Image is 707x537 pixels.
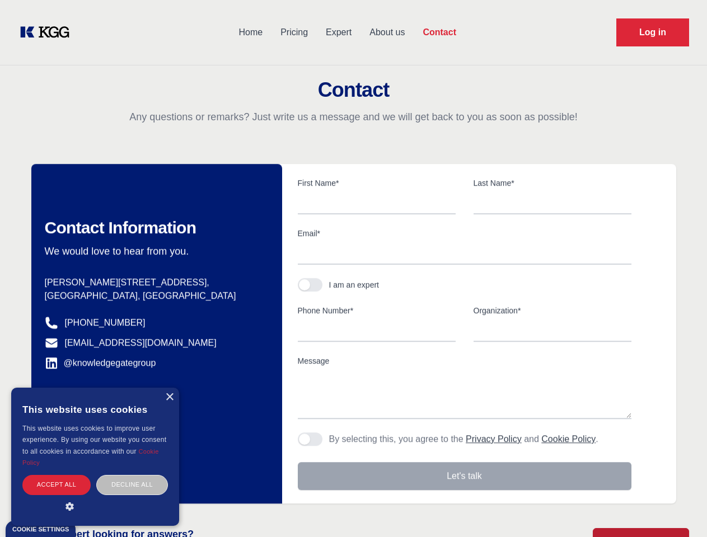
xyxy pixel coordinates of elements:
[298,355,631,366] label: Message
[65,336,217,350] a: [EMAIL_ADDRESS][DOMAIN_NAME]
[230,18,271,47] a: Home
[45,244,264,258] p: We would love to hear from you.
[22,425,166,455] span: This website uses cookies to improve user experience. By using our website you consent to all coo...
[329,432,598,446] p: By selecting this, you agree to the and .
[541,434,596,444] a: Cookie Policy
[18,23,78,41] a: KOL Knowledge Platform: Talk to Key External Experts (KEE)
[12,526,69,533] div: Cookie settings
[298,177,456,189] label: First Name*
[360,18,414,47] a: About us
[45,276,264,289] p: [PERSON_NAME][STREET_ADDRESS],
[65,316,146,329] a: [PHONE_NUMBER]
[474,177,631,189] label: Last Name*
[45,289,264,303] p: [GEOGRAPHIC_DATA], [GEOGRAPHIC_DATA]
[651,483,707,537] iframe: Chat Widget
[96,475,168,494] div: Decline all
[165,393,174,402] div: Close
[45,218,264,238] h2: Contact Information
[329,279,380,290] div: I am an expert
[298,305,456,316] label: Phone Number*
[22,475,91,494] div: Accept all
[13,79,694,101] h2: Contact
[414,18,465,47] a: Contact
[22,448,159,466] a: Cookie Policy
[22,396,168,423] div: This website uses cookies
[298,462,631,490] button: Let's talk
[298,228,631,239] label: Email*
[317,18,360,47] a: Expert
[466,434,522,444] a: Privacy Policy
[474,305,631,316] label: Organization*
[45,356,156,370] a: @knowledgegategroup
[271,18,317,47] a: Pricing
[13,110,694,124] p: Any questions or remarks? Just write us a message and we will get back to you as soon as possible!
[616,18,689,46] a: Request Demo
